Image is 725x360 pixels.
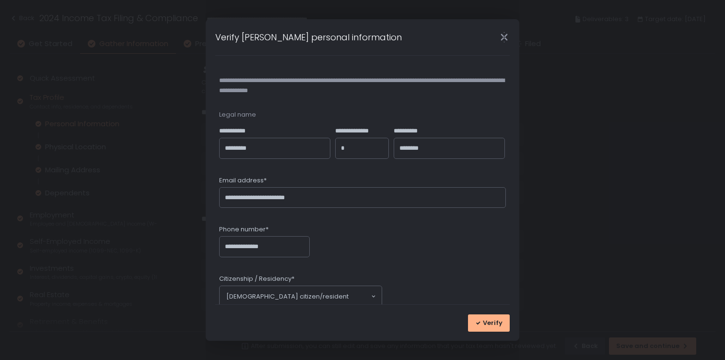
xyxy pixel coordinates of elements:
div: Legal name [219,110,506,119]
input: Search for option [349,292,370,301]
span: [DEMOGRAPHIC_DATA] citizen/resident [226,292,349,301]
div: Search for option [220,286,382,307]
span: Citizenship / Residency* [219,275,294,283]
h1: Verify [PERSON_NAME] personal information [215,31,402,44]
button: Verify [468,314,510,332]
span: Email address* [219,176,267,185]
div: Close [489,32,519,43]
span: Verify [483,319,503,327]
span: Phone number* [219,225,269,234]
